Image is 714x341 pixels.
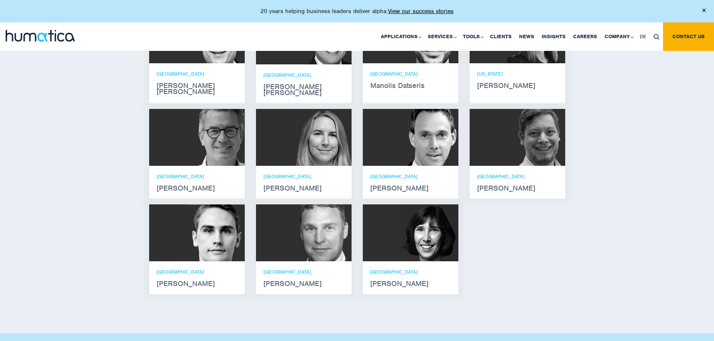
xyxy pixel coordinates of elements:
[477,173,558,180] p: [GEOGRAPHIC_DATA]
[263,281,344,287] strong: [PERSON_NAME]
[388,7,454,15] a: View our success stories
[640,33,646,40] span: DE
[157,173,237,180] p: [GEOGRAPHIC_DATA]
[263,269,344,275] p: [GEOGRAPHIC_DATA]
[400,109,458,166] img: Andreas Knobloch
[507,109,565,166] img: Claudio Limacher
[477,185,558,191] strong: [PERSON_NAME]
[663,22,714,51] a: Contact us
[157,83,237,95] strong: [PERSON_NAME] [PERSON_NAME]
[424,22,459,51] a: Services
[377,22,424,51] a: Applications
[477,71,558,77] p: [US_STATE]
[6,30,75,42] img: logo
[187,109,245,166] img: Jan Löning
[293,109,352,166] img: Zoë Fox
[370,269,451,275] p: [GEOGRAPHIC_DATA]
[569,22,601,51] a: Careers
[538,22,569,51] a: Insights
[263,185,344,191] strong: [PERSON_NAME]
[260,7,454,15] p: 20 years helping business leaders deliver alpha.
[370,173,451,180] p: [GEOGRAPHIC_DATA]
[370,83,451,89] strong: Manolis Datseris
[477,83,558,89] strong: [PERSON_NAME]
[157,269,237,275] p: [GEOGRAPHIC_DATA]
[263,72,344,78] p: [GEOGRAPHIC_DATA]
[187,204,245,261] img: Paul Simpson
[157,71,237,77] p: [GEOGRAPHIC_DATA]
[459,22,486,51] a: Tools
[370,281,451,287] strong: [PERSON_NAME]
[601,22,636,51] a: Company
[370,185,451,191] strong: [PERSON_NAME]
[486,22,515,51] a: Clients
[263,84,344,96] strong: [PERSON_NAME] [PERSON_NAME]
[293,204,352,261] img: Bryan Turner
[654,34,659,40] img: search_icon
[157,185,237,191] strong: [PERSON_NAME]
[370,71,451,77] p: [GEOGRAPHIC_DATA]
[515,22,538,51] a: News
[157,281,237,287] strong: [PERSON_NAME]
[400,204,458,261] img: Karen Wright
[263,173,344,180] p: [GEOGRAPHIC_DATA]
[636,22,650,51] a: DE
